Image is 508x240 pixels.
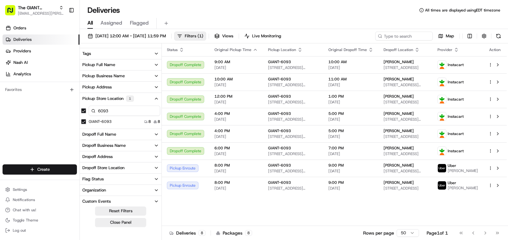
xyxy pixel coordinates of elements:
[384,128,414,133] span: [PERSON_NAME]
[130,19,149,27] span: Flagged
[214,128,258,133] span: 4:00 PM
[438,181,446,190] img: profile_uber_ahold_partner.png
[82,199,111,204] div: Custom Events
[6,26,116,36] p: Welcome 👋
[3,69,79,79] a: Analytics
[214,47,251,52] span: Original Pickup Time
[328,59,373,64] span: 10:00 AM
[80,59,161,70] button: Pickup Full Name
[384,169,427,174] span: [STREET_ADDRESS][PERSON_NAME]
[82,95,134,102] div: Pickup Store Location
[384,134,427,139] span: [STREET_ADDRESS]
[13,207,36,213] span: Chat with us!
[212,32,236,41] button: Views
[268,134,318,139] span: [STREET_ADDRESS][DEMOGRAPHIC_DATA]
[6,61,18,72] img: 1736555255976-a54dd68f-1ca7-489b-9aae-adbdc363a1c4
[384,146,414,151] span: [PERSON_NAME]
[80,129,161,140] button: Dropoff Full Name
[185,33,203,39] span: Filters
[268,94,291,99] span: GIANT-6093
[82,131,116,137] div: Dropoff Full Name
[268,59,291,64] span: GIANT-6093
[82,62,115,68] div: Pickup Full Name
[3,46,79,56] a: Providers
[3,23,79,33] a: Orders
[328,186,373,191] span: [DATE]
[384,151,427,156] span: [STREET_ADDRESS]
[328,100,373,105] span: [DATE]
[3,216,77,225] button: Toggle Theme
[214,151,258,156] span: [DATE]
[222,33,233,39] span: Views
[328,82,373,87] span: [DATE]
[82,51,91,56] div: Tags
[3,34,79,45] a: Deliveries
[328,134,373,139] span: [DATE]
[54,93,59,98] div: 💻
[427,230,448,236] div: Page 1 of 1
[328,111,373,116] span: 5:00 PM
[198,33,203,39] span: ( 1 )
[13,60,28,65] span: Nash AI
[438,147,446,155] img: profile_instacart_ahold_partner.png
[216,230,252,236] div: Packages
[4,90,51,101] a: 📗Knowledge Base
[51,90,105,101] a: 💻API Documentation
[3,3,66,18] button: The GIANT Company[EMAIL_ADDRESS][PERSON_NAME][DOMAIN_NAME]
[13,197,35,202] span: Notifications
[488,47,502,52] div: Action
[328,169,373,174] span: [DATE]
[174,32,206,41] button: Filters(1)
[17,41,105,48] input: Clear
[13,37,32,42] span: Deliveries
[448,62,464,67] span: Instacart
[126,95,134,102] div: 1
[82,143,126,148] div: Dropoff Business Name
[328,94,373,99] span: 1:00 PM
[6,6,19,19] img: Nash
[268,186,318,191] span: [STREET_ADDRESS][DEMOGRAPHIC_DATA]
[13,228,26,233] span: Log out
[252,33,281,39] span: Live Monitoring
[268,77,291,82] span: GIANT-6093
[18,11,63,16] span: [EMAIL_ADDRESS][PERSON_NAME][DOMAIN_NAME]
[328,151,373,156] span: [DATE]
[87,5,120,15] h1: Deliveries
[328,65,373,70] span: [DATE]
[245,230,252,236] div: 8
[82,176,104,182] div: Flag Status
[384,186,427,191] span: [STREET_ADDRESS]
[37,167,50,172] span: Create
[214,82,258,87] span: [DATE]
[13,25,26,31] span: Orders
[198,230,205,236] div: 8
[268,146,291,151] span: GIANT-6093
[80,82,161,93] button: Pickup Address
[268,47,296,52] span: Pickup Location
[18,4,56,11] button: The GIANT Company
[448,185,478,191] span: [PERSON_NAME]
[214,65,258,70] span: [DATE]
[384,47,413,52] span: Dropoff Location
[3,185,77,194] button: Settings
[448,97,464,102] span: Instacart
[214,163,258,168] span: 8:00 PM
[45,108,77,113] a: Powered byPylon
[328,146,373,151] span: 7:00 PM
[438,112,446,121] img: profile_instacart_ahold_partner.png
[448,79,464,85] span: Instacart
[435,32,457,41] button: Map
[169,230,205,236] div: Deliveries
[384,111,414,116] span: [PERSON_NAME]
[328,77,373,82] span: 11:00 AM
[13,187,27,192] span: Settings
[214,100,258,105] span: [DATE]
[80,93,161,104] button: Pickup Store Location1
[167,47,178,52] span: Status
[268,82,318,87] span: [STREET_ADDRESS][DEMOGRAPHIC_DATA]
[22,61,105,67] div: Start new chat
[148,119,151,124] span: 8
[268,180,291,185] span: GIANT-6093
[268,151,318,156] span: [STREET_ADDRESS][DEMOGRAPHIC_DATA]
[438,164,446,172] img: profile_uber_ahold_partner.png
